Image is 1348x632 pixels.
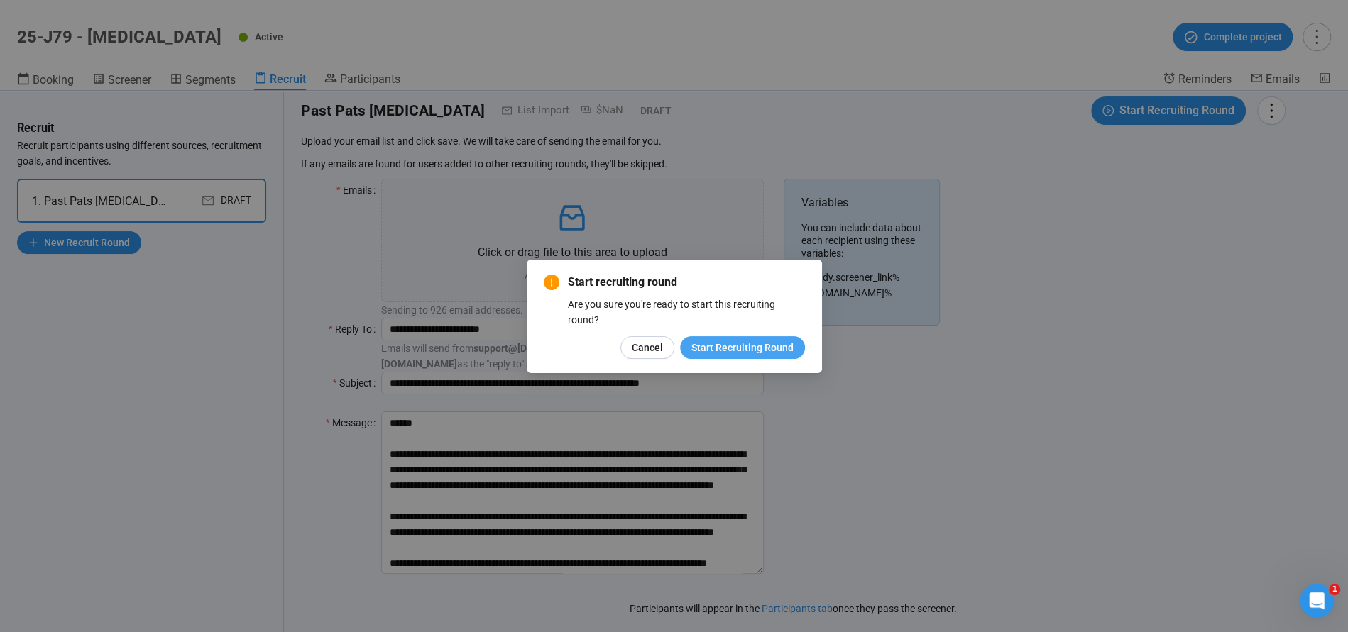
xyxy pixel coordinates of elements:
span: Start recruiting round [568,274,805,291]
span: exclamation-circle [544,275,559,290]
button: Start Recruiting Round [680,336,805,359]
iframe: Intercom live chat [1300,584,1334,618]
div: Are you sure you're ready to start this recruiting round? [568,296,805,328]
span: 1 [1329,584,1340,595]
button: Cancel [620,336,674,359]
span: Start Recruiting Round [691,340,794,355]
span: Cancel [632,340,663,355]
